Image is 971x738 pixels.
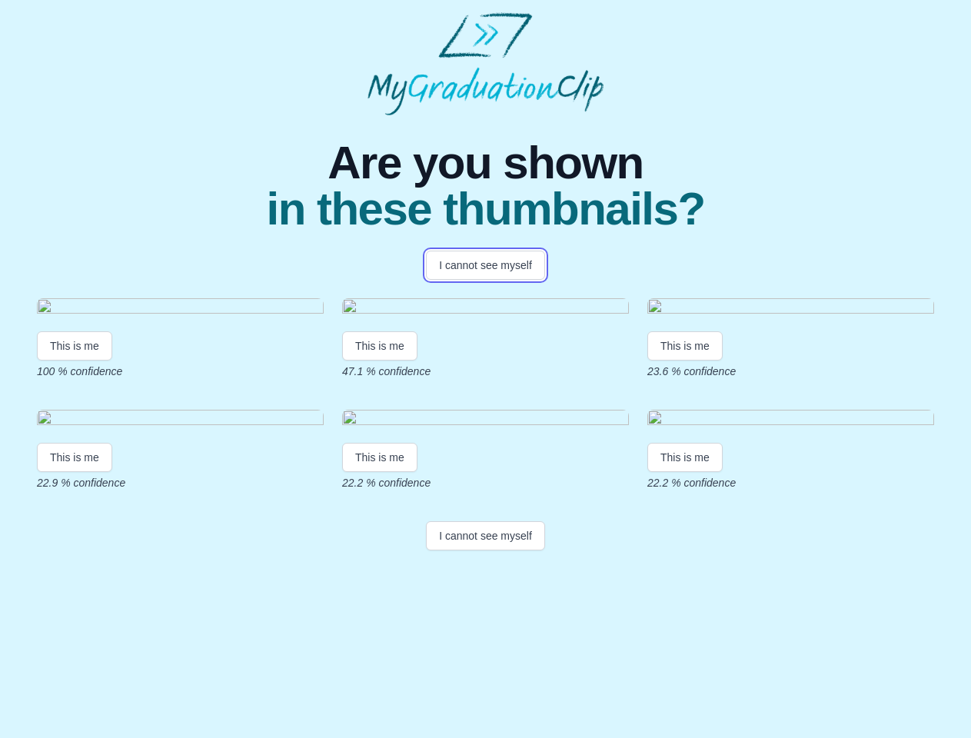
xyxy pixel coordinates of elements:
[426,251,545,280] button: I cannot see myself
[647,331,723,361] button: This is me
[647,410,934,430] img: 6cb6b8d32cb2e2806c98712ae70ec24df7cda9a8.gif
[647,298,934,319] img: 4695a454975f0f255c2caa61b3ba54a6712ce817.gif
[647,475,934,490] p: 22.2 % confidence
[37,298,324,319] img: c39bcf7bfcddd682f522675c51627667835c7ad8.gif
[37,331,112,361] button: This is me
[342,410,629,430] img: 076b31d27bd8026de99ae89af4ef1d7cfa68db60.gif
[37,410,324,430] img: 9b5f82ba9bd64cde3a1f87a9a445ca4053e2fac1.gif
[426,521,545,550] button: I cannot see myself
[342,364,629,379] p: 47.1 % confidence
[647,364,934,379] p: 23.6 % confidence
[342,443,417,472] button: This is me
[266,186,704,232] span: in these thumbnails?
[266,140,704,186] span: Are you shown
[37,443,112,472] button: This is me
[342,475,629,490] p: 22.2 % confidence
[342,298,629,319] img: 82100cbe845fc101f953bf834c661802e0c21afb.gif
[342,331,417,361] button: This is me
[647,443,723,472] button: This is me
[367,12,604,115] img: MyGraduationClip
[37,475,324,490] p: 22.9 % confidence
[37,364,324,379] p: 100 % confidence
